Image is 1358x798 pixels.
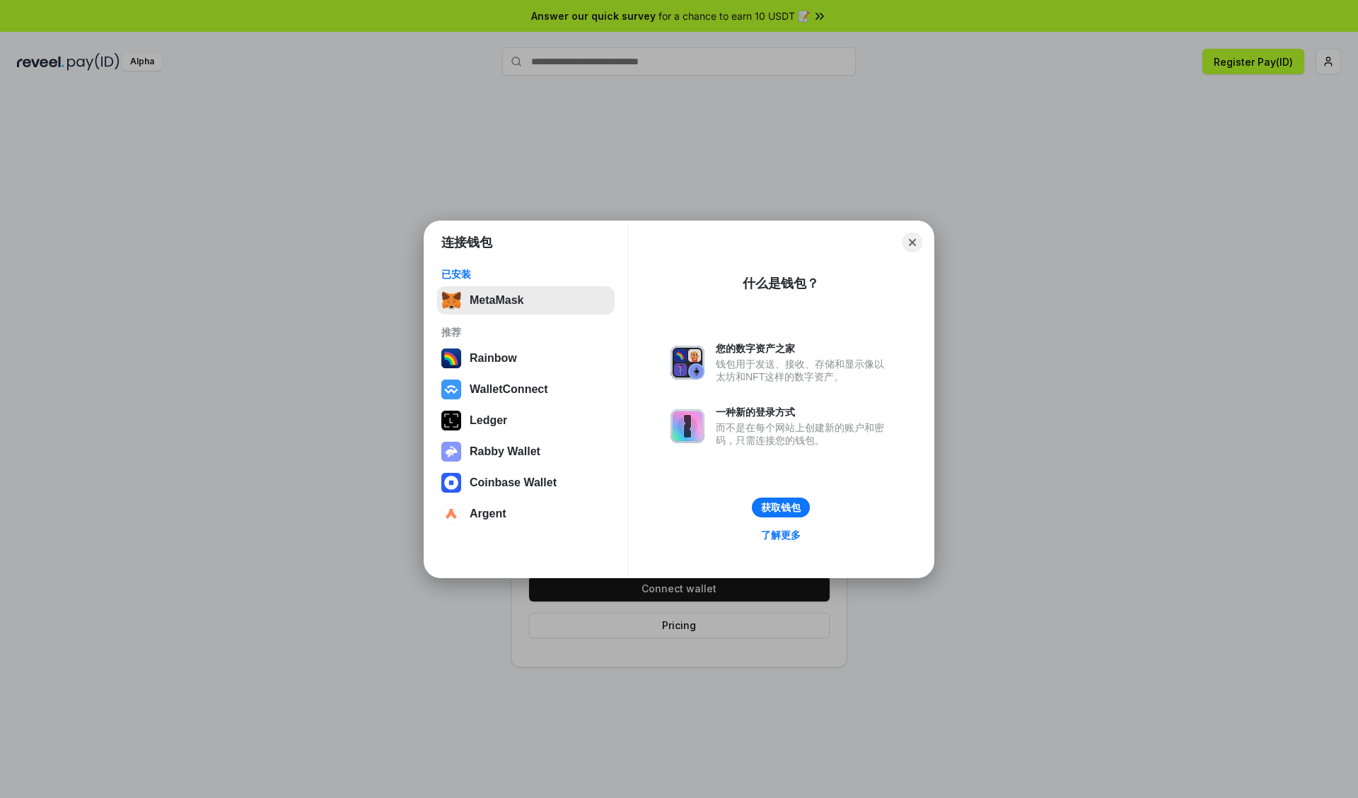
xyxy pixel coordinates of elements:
[761,501,801,514] div: 获取钱包
[441,411,461,430] img: svg+xml,%3Csvg%20xmlns%3D%22http%3A%2F%2Fwww.w3.org%2F2000%2Fsvg%22%20width%3D%2228%22%20height%3...
[716,421,891,447] div: 而不是在每个网站上创建新的账户和密码，只需连接您的钱包。
[470,445,540,458] div: Rabby Wallet
[470,294,523,307] div: MetaMask
[716,406,891,418] div: 一种新的登录方式
[743,275,819,292] div: 什么是钱包？
[470,476,557,489] div: Coinbase Wallet
[441,234,492,251] h1: 连接钱包
[437,438,615,466] button: Rabby Wallet
[752,498,810,517] button: 获取钱包
[761,529,801,541] div: 了解更多
[470,414,507,427] div: Ledger
[437,286,615,315] button: MetaMask
[441,504,461,524] img: svg+xml,%3Csvg%20width%3D%2228%22%20height%3D%2228%22%20viewBox%3D%220%200%2028%2028%22%20fill%3D...
[441,348,461,368] img: svg+xml,%3Csvg%20width%3D%22120%22%20height%3D%22120%22%20viewBox%3D%220%200%20120%20120%22%20fil...
[441,473,461,493] img: svg+xml,%3Csvg%20width%3D%2228%22%20height%3D%2228%22%20viewBox%3D%220%200%2028%2028%22%20fill%3D...
[671,346,704,380] img: svg+xml,%3Csvg%20xmlns%3D%22http%3A%2F%2Fwww.w3.org%2F2000%2Fsvg%22%20fill%3D%22none%22%20viewBox...
[437,500,615,528] button: Argent
[470,507,506,520] div: Argent
[470,383,548,396] div: WalletConnect
[441,268,610,281] div: 已安装
[437,469,615,497] button: Coinbase Wallet
[470,352,517,365] div: Rainbow
[441,326,610,339] div: 推荐
[437,375,615,404] button: WalletConnect
[441,380,461,399] img: svg+xml,%3Csvg%20width%3D%2228%22%20height%3D%2228%22%20viewBox%3D%220%200%2028%2028%22%20fill%3D...
[671,409,704,443] img: svg+xml,%3Csvg%20xmlns%3D%22http%3A%2F%2Fwww.w3.org%2F2000%2Fsvg%22%20fill%3D%22none%22%20viewBox...
[437,344,615,372] button: Rainbow
[753,526,809,544] a: 了解更多
[437,406,615,435] button: Ledger
[441,442,461,462] img: svg+xml,%3Csvg%20xmlns%3D%22http%3A%2F%2Fwww.w3.org%2F2000%2Fsvg%22%20fill%3D%22none%22%20viewBox...
[716,358,891,383] div: 钱包用于发送、接收、存储和显示像以太坊和NFT这样的数字资产。
[903,233,922,252] button: Close
[441,291,461,310] img: svg+xml,%3Csvg%20fill%3D%22none%22%20height%3D%2233%22%20viewBox%3D%220%200%2035%2033%22%20width%...
[716,342,891,355] div: 您的数字资产之家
